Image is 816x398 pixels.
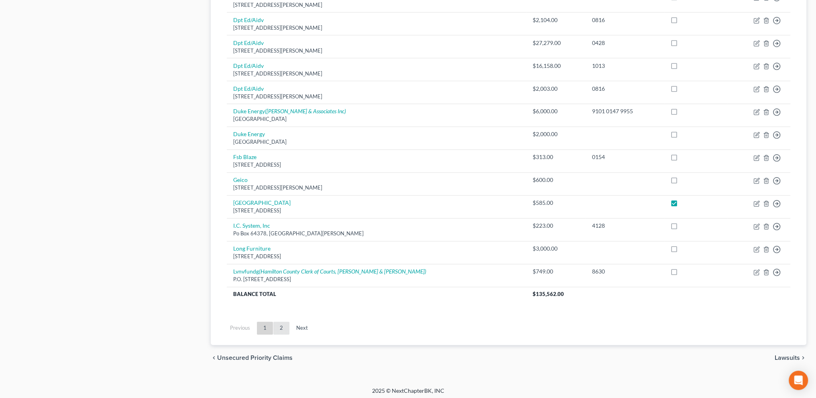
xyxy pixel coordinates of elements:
[211,355,293,361] button: chevron_left Unsecured Priority Claims
[290,322,314,335] a: Next
[233,138,519,146] div: [GEOGRAPHIC_DATA]
[211,355,217,361] i: chevron_left
[533,85,579,93] div: $2,003.00
[233,39,264,46] a: Dpt Ed/Aidv
[592,16,657,24] div: 0816
[233,222,270,229] a: I.C. System, Inc
[233,85,264,92] a: Dpt Ed/Aidv
[217,355,293,361] span: Unsecured Priority Claims
[233,153,256,160] a: Fsb Blaze
[592,62,657,70] div: 1013
[227,287,526,301] th: Balance Total
[259,268,426,275] i: (Hamilton County Clerk of Courts, [PERSON_NAME] & [PERSON_NAME])
[592,267,657,276] div: 8630
[233,16,264,23] a: Dpt Ed/Aidv
[233,161,519,169] div: [STREET_ADDRESS]
[233,268,426,275] a: Lvnvfundg(Hamilton County Clerk of Courts, [PERSON_NAME] & [PERSON_NAME])
[233,276,519,283] div: P.O. [STREET_ADDRESS]
[800,355,806,361] i: chevron_right
[533,199,579,207] div: $585.00
[233,70,519,78] div: [STREET_ADDRESS][PERSON_NAME]
[533,267,579,276] div: $749.00
[533,107,579,115] div: $6,000.00
[257,322,273,335] a: 1
[233,108,346,114] a: Duke Energy([PERSON_NAME] & Associates Inc)
[533,39,579,47] div: $27,279.00
[233,207,519,214] div: [STREET_ADDRESS]
[592,222,657,230] div: 4128
[592,107,657,115] div: 9101 0147 9955
[533,16,579,24] div: $2,104.00
[533,130,579,138] div: $2,000.00
[233,24,519,32] div: [STREET_ADDRESS][PERSON_NAME]
[533,153,579,161] div: $313.00
[592,85,657,93] div: 0816
[233,176,248,183] a: Geico
[789,371,808,390] div: Open Intercom Messenger
[233,93,519,100] div: [STREET_ADDRESS][PERSON_NAME]
[265,108,346,114] i: ([PERSON_NAME] & Associates Inc)
[533,245,579,253] div: $3,000.00
[533,62,579,70] div: $16,158.00
[775,355,800,361] span: Lawsuits
[592,39,657,47] div: 0428
[233,115,519,123] div: [GEOGRAPHIC_DATA]
[233,62,264,69] a: Dpt Ed/Aidv
[592,153,657,161] div: 0154
[233,47,519,55] div: [STREET_ADDRESS][PERSON_NAME]
[533,222,579,230] div: $223.00
[533,176,579,184] div: $600.00
[273,322,289,335] a: 2
[233,245,271,252] a: Long Furniture
[233,1,519,9] div: [STREET_ADDRESS][PERSON_NAME]
[233,199,291,206] a: [GEOGRAPHIC_DATA]
[233,230,519,237] div: Po Box 64378, [GEOGRAPHIC_DATA][PERSON_NAME]
[775,355,806,361] button: Lawsuits chevron_right
[233,184,519,192] div: [STREET_ADDRESS][PERSON_NAME]
[533,291,564,297] span: $135,562.00
[233,131,265,137] a: Duke Energy
[233,253,519,260] div: [STREET_ADDRESS]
